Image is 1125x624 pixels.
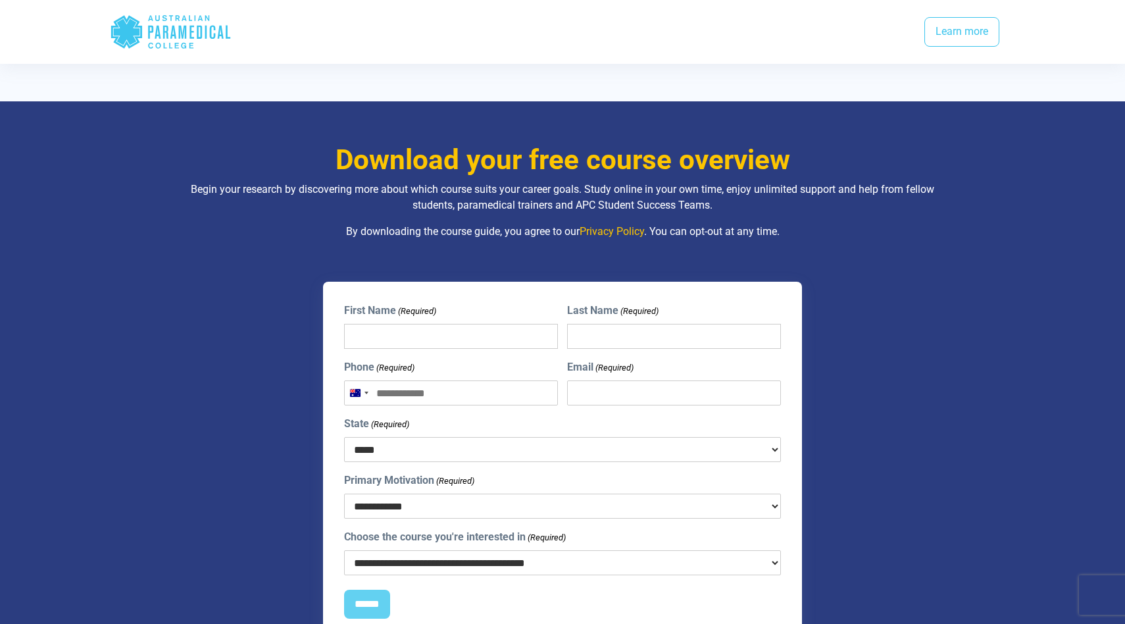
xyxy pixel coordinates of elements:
[344,416,409,432] label: State
[178,224,947,240] p: By downloading the course guide, you agree to our . You can opt-out at any time.
[344,529,566,545] label: Choose the course you're interested in
[527,531,566,544] span: (Required)
[344,473,474,488] label: Primary Motivation
[178,182,947,213] p: Begin your research by discovering more about which course suits your career goals. Study online ...
[436,475,475,488] span: (Required)
[567,303,659,319] label: Last Name
[580,225,644,238] a: Privacy Policy
[594,361,634,375] span: (Required)
[376,361,415,375] span: (Required)
[110,11,232,53] div: Australian Paramedical College
[567,359,634,375] label: Email
[397,305,437,318] span: (Required)
[924,17,999,47] a: Learn more
[370,418,410,431] span: (Required)
[344,359,414,375] label: Phone
[345,381,372,405] button: Selected country
[344,303,436,319] label: First Name
[178,143,947,177] h3: Download your free course overview
[619,305,659,318] span: (Required)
